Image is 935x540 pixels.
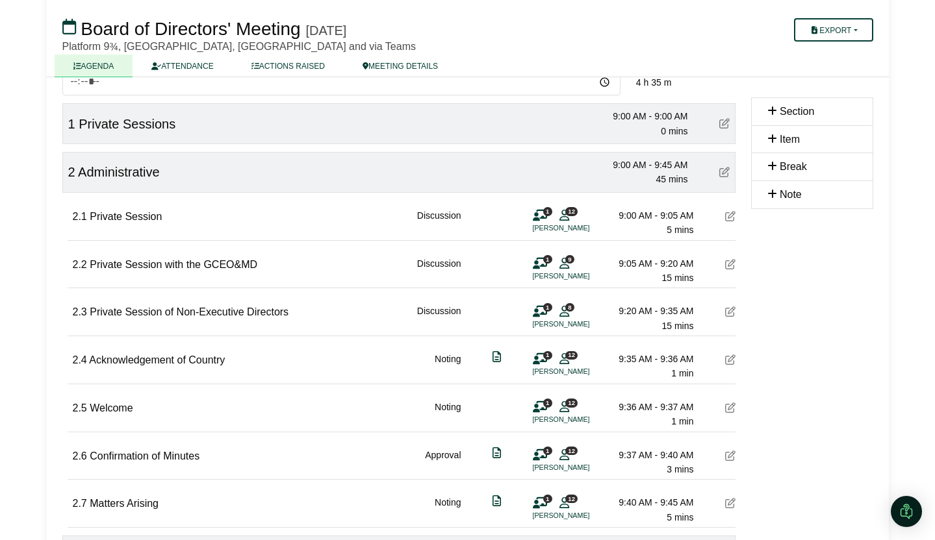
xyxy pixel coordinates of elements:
[435,495,461,524] div: Noting
[636,77,671,88] span: 4 h 35 m
[73,259,87,270] span: 2.2
[667,225,693,235] span: 5 mins
[543,255,552,264] span: 1
[597,158,688,172] div: 9:00 AM - 9:45 AM
[81,19,300,39] span: Board of Directors' Meeting
[417,304,461,333] div: Discussion
[344,55,457,77] a: MEETING DETAILS
[68,165,75,179] span: 2
[90,259,257,270] span: Private Session with the GCEO&MD
[565,303,574,312] span: 8
[90,306,288,317] span: Private Session of Non-Executive Directors
[603,495,694,509] div: 9:40 AM - 9:45 AM
[671,368,693,378] span: 1 min
[435,400,461,429] div: Noting
[565,447,578,455] span: 12
[603,208,694,223] div: 9:00 AM - 9:05 AM
[533,319,630,330] li: [PERSON_NAME]
[780,189,802,200] span: Note
[533,223,630,234] li: [PERSON_NAME]
[90,450,199,461] span: Confirmation of Minutes
[425,448,461,477] div: Approval
[417,208,461,238] div: Discussion
[73,211,87,222] span: 2.1
[533,510,630,521] li: [PERSON_NAME]
[667,512,693,522] span: 5 mins
[417,256,461,286] div: Discussion
[133,55,232,77] a: ATTENDANCE
[603,256,694,271] div: 9:05 AM - 9:20 AM
[661,273,693,283] span: 15 mins
[565,207,578,215] span: 12
[603,400,694,414] div: 9:36 AM - 9:37 AM
[543,447,552,455] span: 1
[89,354,225,365] span: Acknowledgement of Country
[794,18,873,42] button: Export
[90,402,133,413] span: Welcome
[435,352,461,381] div: Noting
[667,464,693,474] span: 3 mins
[565,255,574,264] span: 9
[661,126,687,136] span: 0 mins
[543,351,552,360] span: 1
[73,450,87,461] span: 2.6
[78,165,160,179] span: Administrative
[597,109,688,123] div: 9:00 AM - 9:00 AM
[565,351,578,360] span: 12
[55,55,133,77] a: AGENDA
[533,462,630,473] li: [PERSON_NAME]
[90,498,159,509] span: Matters Arising
[891,496,922,527] div: Open Intercom Messenger
[90,211,162,222] span: Private Session
[543,207,552,215] span: 1
[79,117,175,131] span: Private Sessions
[305,23,346,38] div: [DATE]
[565,399,578,407] span: 12
[62,41,416,52] span: Platform 9¾, [GEOGRAPHIC_DATA], [GEOGRAPHIC_DATA] and via Teams
[780,134,800,145] span: Item
[780,106,814,117] span: Section
[233,55,344,77] a: ACTIONS RAISED
[73,306,87,317] span: 2.3
[73,498,87,509] span: 2.7
[533,271,630,282] li: [PERSON_NAME]
[543,303,552,312] span: 1
[671,416,693,426] span: 1 min
[603,448,694,462] div: 9:37 AM - 9:40 AM
[68,117,75,131] span: 1
[780,161,807,172] span: Break
[533,414,630,425] li: [PERSON_NAME]
[543,399,552,407] span: 1
[656,174,687,184] span: 45 mins
[73,402,87,413] span: 2.5
[533,366,630,377] li: [PERSON_NAME]
[603,304,694,318] div: 9:20 AM - 9:35 AM
[565,495,578,503] span: 12
[661,321,693,331] span: 15 mins
[603,352,694,366] div: 9:35 AM - 9:36 AM
[73,354,87,365] span: 2.4
[543,495,552,503] span: 1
